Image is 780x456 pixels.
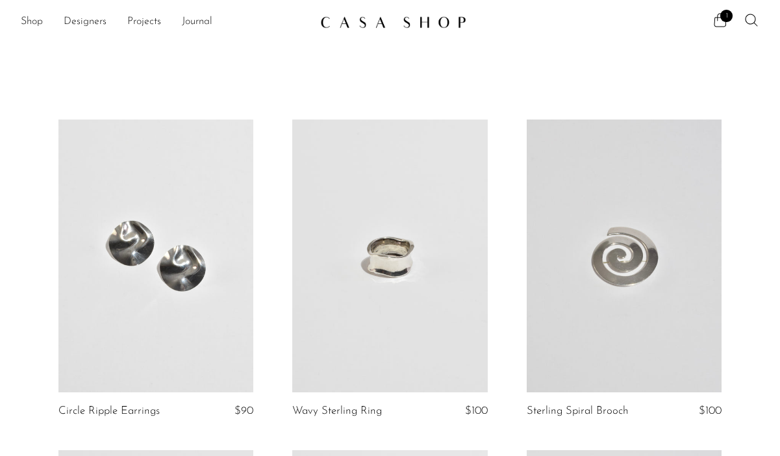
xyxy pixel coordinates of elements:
[182,14,212,31] a: Journal
[234,405,253,416] span: $90
[527,405,629,417] a: Sterling Spiral Brooch
[465,405,488,416] span: $100
[127,14,161,31] a: Projects
[64,14,107,31] a: Designers
[21,11,310,33] ul: NEW HEADER MENU
[58,405,160,417] a: Circle Ripple Earrings
[720,10,733,22] span: 1
[21,11,310,33] nav: Desktop navigation
[699,405,722,416] span: $100
[21,14,43,31] a: Shop
[292,405,382,417] a: Wavy Sterling Ring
